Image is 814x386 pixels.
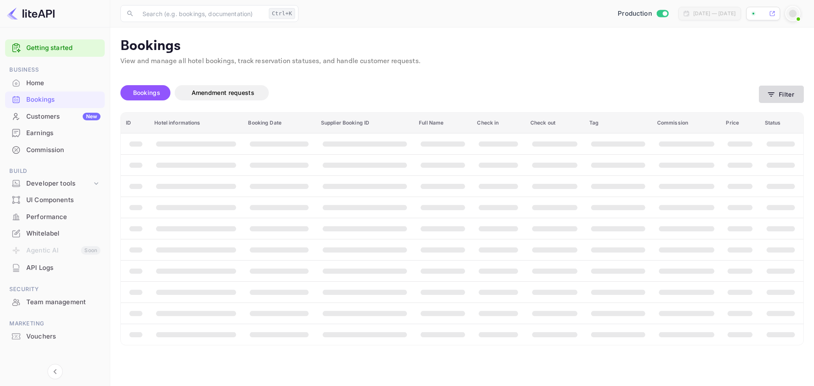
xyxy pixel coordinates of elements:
div: API Logs [26,263,100,273]
div: Switch to Sandbox mode [614,9,672,19]
a: Team management [5,294,105,310]
div: Earnings [5,125,105,142]
th: Booking Date [243,113,315,133]
span: Bookings [133,89,160,96]
div: Whitelabel [26,229,100,239]
th: Commission [652,113,721,133]
div: API Logs [5,260,105,276]
p: Bookings [120,38,804,55]
th: Status [760,113,803,133]
div: Team management [26,297,100,307]
a: Getting started [26,43,100,53]
div: Getting started [5,39,105,57]
div: Vouchers [26,332,100,342]
div: Vouchers [5,328,105,345]
div: [DATE] — [DATE] [693,10,736,17]
div: account-settings tabs [120,85,759,100]
div: Customers [26,112,100,122]
span: Business [5,65,105,75]
button: Filter [759,86,804,103]
th: Supplier Booking ID [316,113,414,133]
th: Tag [584,113,652,133]
span: Security [5,285,105,294]
div: Developer tools [5,176,105,191]
th: ID [121,113,149,133]
div: Bookings [5,92,105,108]
th: Full Name [414,113,472,133]
span: Production [618,9,652,19]
a: UI Components [5,192,105,208]
table: booking table [121,113,803,345]
th: Check out [525,113,584,133]
a: Earnings [5,125,105,141]
th: Check in [472,113,525,133]
div: Ctrl+K [269,8,295,19]
p: View and manage all hotel bookings, track reservation statuses, and handle customer requests. [120,56,804,67]
div: Earnings [26,128,100,138]
div: Bookings [26,95,100,105]
a: Whitelabel [5,225,105,241]
div: Developer tools [26,179,92,189]
div: Home [5,75,105,92]
a: API Logs [5,260,105,275]
button: Collapse navigation [47,364,63,379]
th: Price [721,113,759,133]
div: CustomersNew [5,108,105,125]
div: Performance [26,212,100,222]
span: Marketing [5,319,105,328]
div: Whitelabel [5,225,105,242]
a: Performance [5,209,105,225]
a: Vouchers [5,328,105,344]
div: New [83,113,100,120]
a: Bookings [5,92,105,107]
a: CustomersNew [5,108,105,124]
th: Hotel informations [149,113,243,133]
div: Commission [26,145,100,155]
span: Amendment requests [192,89,254,96]
div: UI Components [26,195,100,205]
span: Build [5,167,105,176]
input: Search (e.g. bookings, documentation) [137,5,265,22]
a: Home [5,75,105,91]
div: Team management [5,294,105,311]
a: Commission [5,142,105,158]
div: Home [26,78,100,88]
img: LiteAPI logo [7,7,55,20]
